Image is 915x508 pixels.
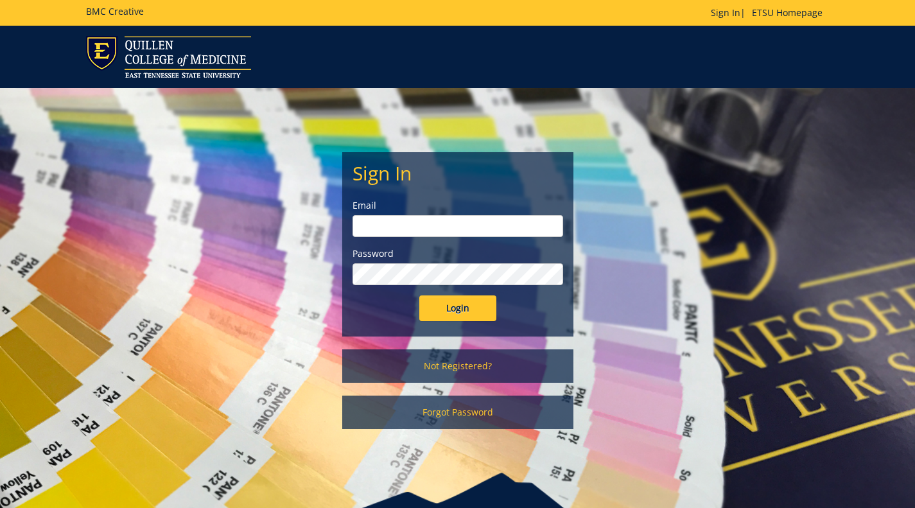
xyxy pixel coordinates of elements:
[711,6,829,19] p: |
[86,6,144,16] h5: BMC Creative
[745,6,829,19] a: ETSU Homepage
[342,396,573,429] a: Forgot Password
[353,247,563,260] label: Password
[353,162,563,184] h2: Sign In
[711,6,740,19] a: Sign In
[353,199,563,212] label: Email
[419,295,496,321] input: Login
[342,349,573,383] a: Not Registered?
[86,36,251,78] img: ETSU logo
